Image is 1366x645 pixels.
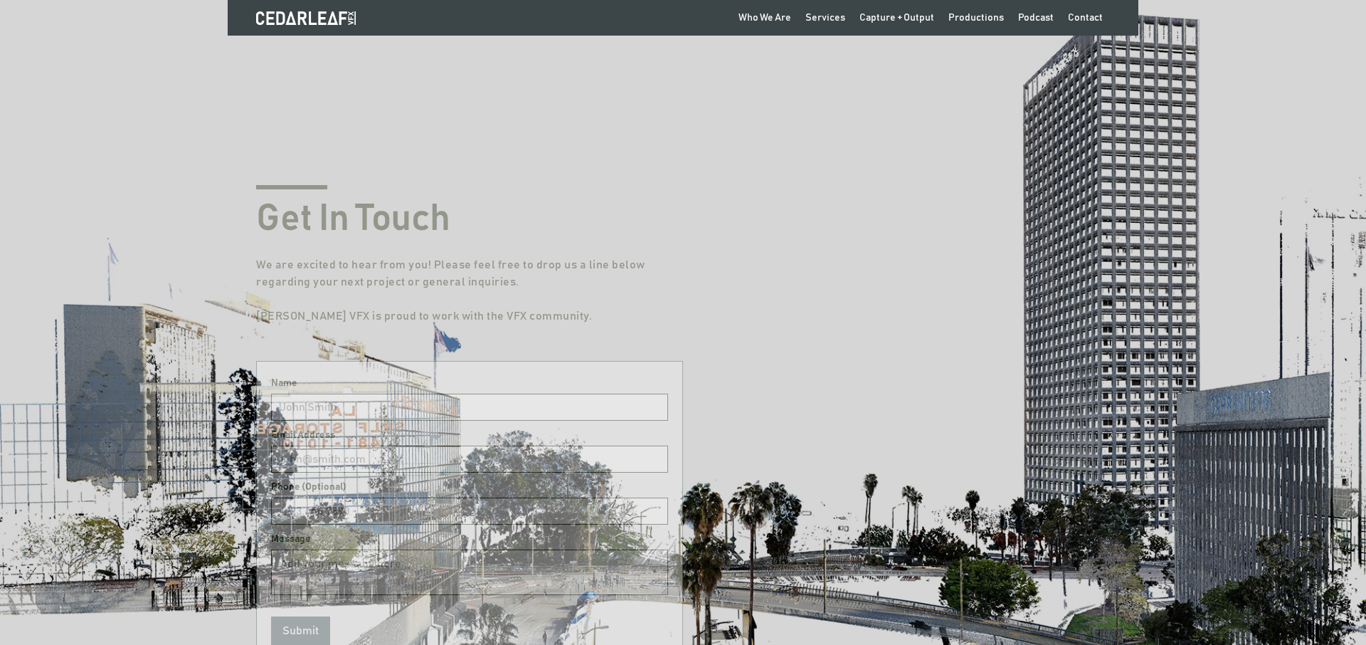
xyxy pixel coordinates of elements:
label: Name [271,376,668,390]
input: 1.123.456.7890 [271,498,668,525]
div: Productions [948,11,1004,25]
label: Message [271,532,668,546]
label: Phone (Optional) [271,480,668,494]
label: Email Address [271,428,668,442]
div: Podcast [1018,11,1054,25]
div: Contact [1068,11,1103,25]
input: John Smith [271,394,668,421]
input: Submit [271,617,330,645]
input: john@smith.com [271,446,668,473]
div: Capture + Output [859,11,934,25]
div: Who We Are [738,11,791,25]
h1: Get In Touch [256,204,683,235]
p: We are excited to hear from you! Please feel free to drop us a line below regarding your next pro... [256,256,683,325]
div: Services [805,11,845,25]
